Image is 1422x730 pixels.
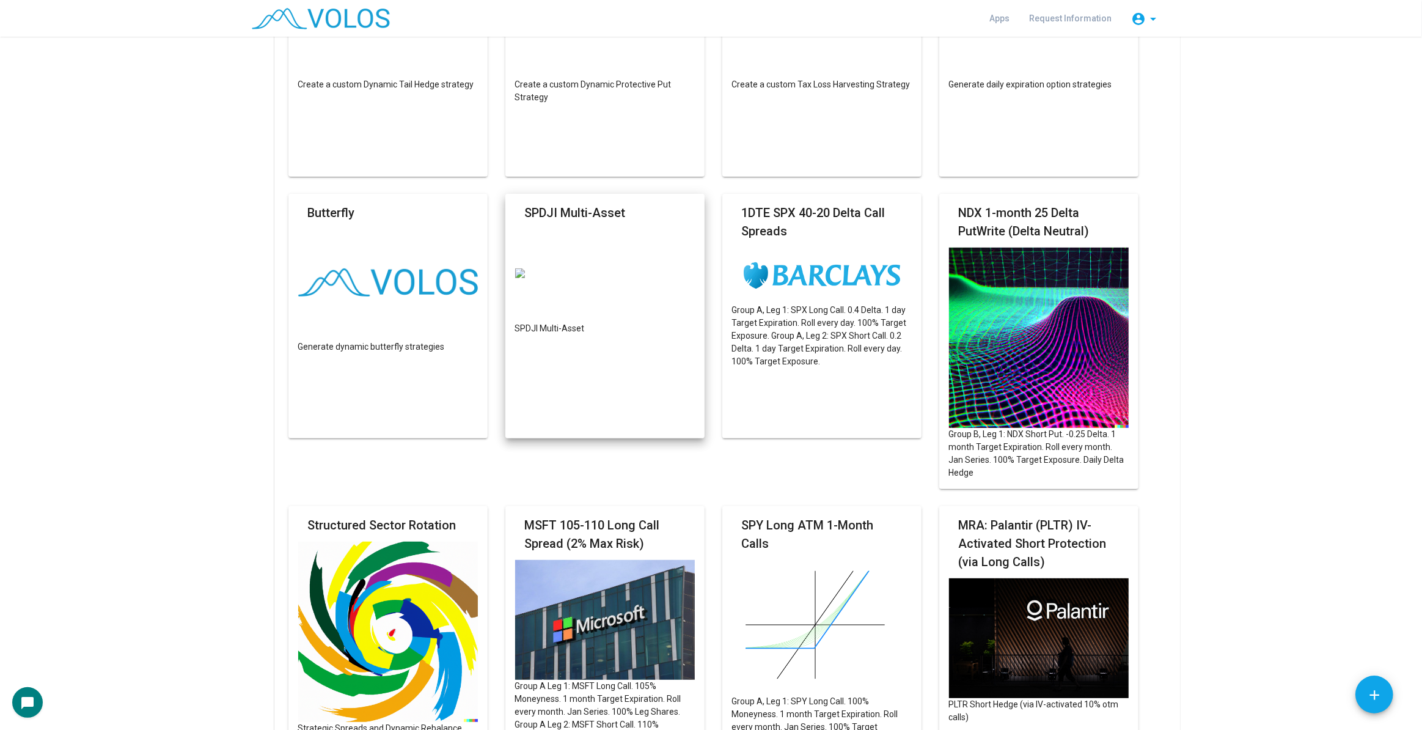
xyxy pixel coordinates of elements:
mat-card-title: 1DTE SPX 40-20 Delta Call Spreads [742,204,903,240]
img: spaces%2FozJM4R5Y2snrZkFsjul3%2Fuploads%2F7T5ifTWqphju0pxhl22H%2FDALL%C2%B7E%202023-02-10%2015.40... [298,542,478,722]
p: Create a custom Dynamic Protective Put Strategy [515,78,695,104]
mat-card-title: Structured Sector Rotation [308,516,456,534]
span: Request Information [1030,13,1112,23]
p: Generate dynamic butterfly strategies [298,341,478,353]
mat-icon: chat_bubble [20,696,35,710]
img: spaces%2FozJM4R5Y2snrZkFsjul3%2Fuploads%2FkrF0ihA8PcFL0yGXcITF%2FDALL%C2%B7E%202023-03-09%2002.21... [949,248,1129,428]
img: sandp.png [515,268,695,278]
mat-card-title: MSFT 105-110 Long Call Spread (2% Max Risk) [525,516,686,553]
mat-card-title: SPDJI Multi-Asset [525,204,626,222]
img: spaces%2FozJM4R5Y2snrZkFsjul3%2Fuploads%2FeRv9gMVGfVCUktiw8jBw%2FLongCall.png [732,560,912,695]
p: SPDJI Multi-Asset [515,322,695,335]
mat-icon: add [1366,687,1382,703]
a: Apps [980,7,1020,29]
mat-card-title: SPY Long ATM 1-Month Calls [742,516,903,553]
mat-card-title: NDX 1-month 25 Delta PutWrite (Delta Neutral) [959,204,1120,240]
p: Group A, Leg 1: SPX Long Call. 0.4 Delta. 1 day Target Expiration. Roll every day. 100% Target Ex... [732,304,912,368]
img: images [732,248,912,304]
button: Add icon [1355,676,1393,713]
p: Group B, Leg 1: NDX Short Put. -0.25 Delta. 1 month Target Expiration. Roll every month. Jan Seri... [949,428,1129,479]
span: Apps [990,13,1010,23]
mat-icon: account_circle [1132,12,1146,26]
img: -1x-1.jpg [949,578,1129,698]
p: PLTR Short Hedge (via IV-activated 10% otm calls) [949,698,1129,724]
mat-card-title: Butterfly [308,204,355,222]
a: Request Information [1020,7,1122,29]
p: Generate daily expiration option strategies [949,78,1129,91]
mat-card-title: MRA: Palantir (PLTR) IV-Activated Short Protection (via Long Calls) [959,516,1120,571]
mat-icon: arrow_drop_down [1146,12,1161,26]
p: Create a custom Tax Loss Harvesting Strategy [732,78,912,91]
img: msft-5bfc413f46e0fb00514a0832.jpg [515,560,695,680]
p: Create a custom Dynamic Tail Hedge strategy [298,78,478,91]
img: logo.png [298,268,478,297]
